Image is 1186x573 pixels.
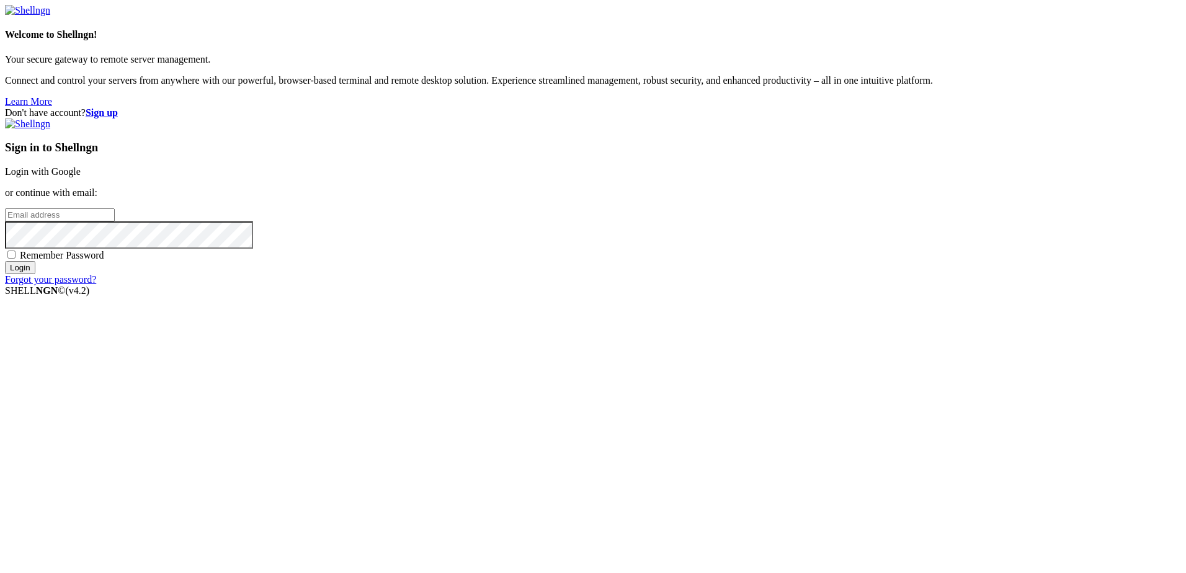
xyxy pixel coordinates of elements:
b: NGN [36,285,58,296]
p: or continue with email: [5,187,1181,198]
h4: Welcome to Shellngn! [5,29,1181,40]
a: Learn More [5,96,52,107]
a: Sign up [86,107,118,118]
img: Shellngn [5,5,50,16]
input: Login [5,261,35,274]
input: Remember Password [7,251,16,259]
span: SHELL © [5,285,89,296]
a: Login with Google [5,166,81,177]
h3: Sign in to Shellngn [5,141,1181,154]
span: 4.2.0 [66,285,90,296]
p: Connect and control your servers from anywhere with our powerful, browser-based terminal and remo... [5,75,1181,86]
a: Forgot your password? [5,274,96,285]
span: Remember Password [20,250,104,260]
input: Email address [5,208,115,221]
div: Don't have account? [5,107,1181,118]
p: Your secure gateway to remote server management. [5,54,1181,65]
img: Shellngn [5,118,50,130]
